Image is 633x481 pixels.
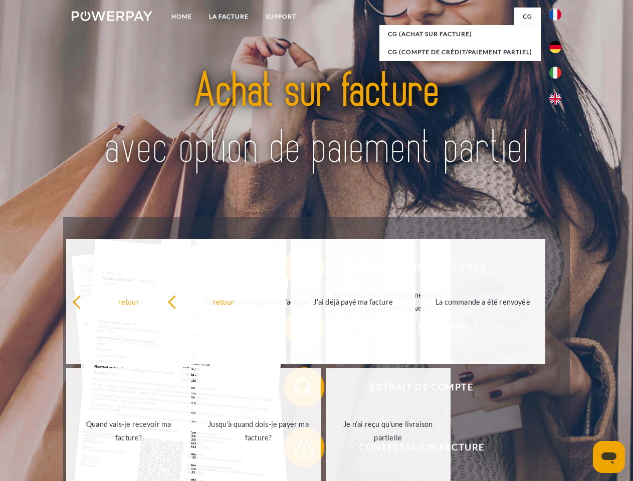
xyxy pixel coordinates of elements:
[549,41,561,53] img: de
[163,8,200,26] a: Home
[427,295,539,308] div: La commande a été renvoyée
[200,8,257,26] a: LA FACTURE
[72,295,185,308] div: retour
[167,295,280,308] div: retour
[379,43,541,61] a: CG (Compte de crédit/paiement partiel)
[549,93,561,105] img: en
[297,295,409,308] div: J'ai déjà payé ma facture
[514,8,541,26] a: CG
[379,25,541,43] a: CG (achat sur facture)
[549,67,561,79] img: it
[72,11,152,21] img: logo-powerpay-white.svg
[549,9,561,21] img: fr
[72,417,185,444] div: Quand vais-je recevoir ma facture?
[332,417,445,444] div: Je n'ai reçu qu'une livraison partielle
[257,8,305,26] a: Support
[96,48,537,192] img: title-powerpay_fr.svg
[593,441,625,473] iframe: Bouton de lancement de la fenêtre de messagerie
[202,417,315,444] div: Jusqu'à quand dois-je payer ma facture?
